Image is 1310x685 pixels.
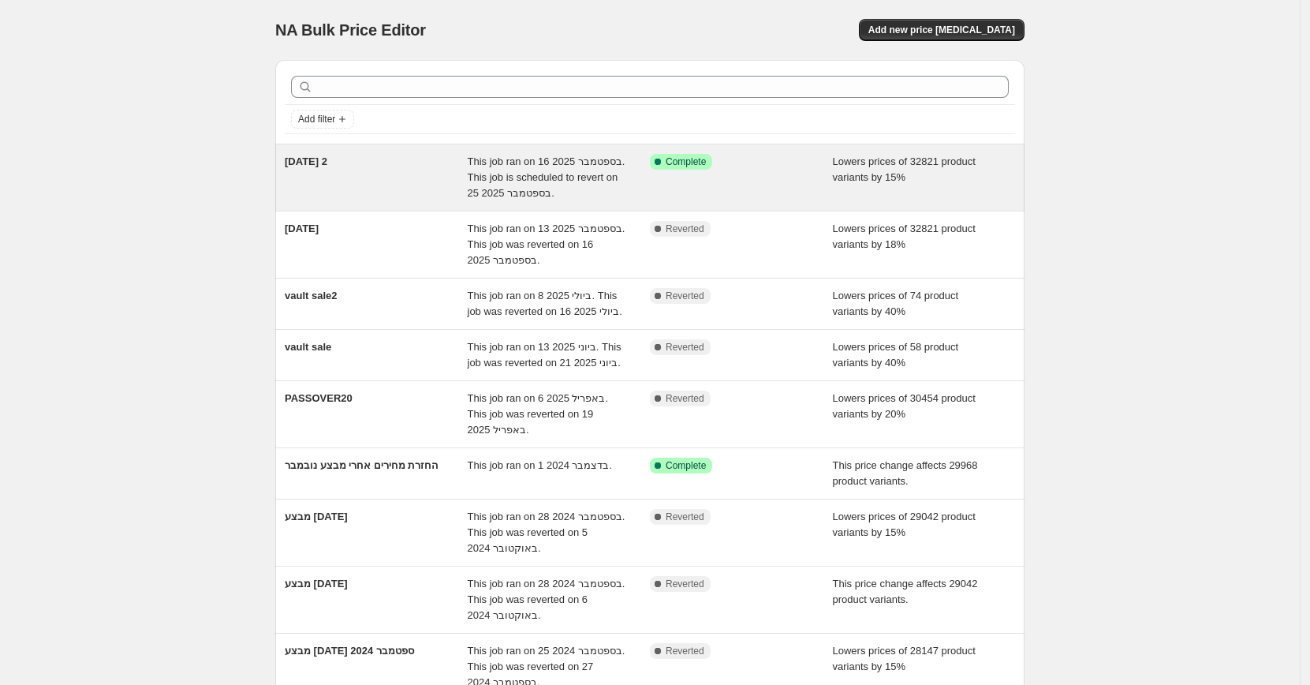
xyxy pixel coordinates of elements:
span: Lowers prices of 30454 product variants by 20% [833,392,976,420]
span: [DATE] 2 [285,155,327,167]
span: Reverted [666,341,704,354]
span: Lowers prices of 32821 product variants by 18% [833,223,976,250]
span: This job ran on 16 בספטמבר 2025. This job is scheduled to revert on 25 בספטמבר 2025. [468,155,625,199]
span: vault sale [285,341,331,353]
span: This job ran on 6 באפריל 2025. This job was reverted on 19 באפריל 2025. [468,392,609,436]
span: Reverted [666,645,704,657]
span: This price change affects 29968 product variants. [833,459,978,487]
span: This job ran on 8 ביולי 2025. This job was reverted on 16 ביולי 2025. [468,290,622,317]
span: Complete [666,155,706,168]
span: מבצע [DATE] [285,511,348,522]
button: Add new price [MEDICAL_DATA] [859,19,1024,41]
span: This job ran on 28 בספטמבר 2024. This job was reverted on 5 באוקטובר 2024. [468,511,625,554]
span: PASSOVER20 [285,392,353,404]
span: החזרת מחירים אחרי מבצע נובמבר [285,459,439,471]
span: Add new price [MEDICAL_DATA] [868,24,1015,36]
span: מבצע [DATE] ספטמבר 2024 [285,645,414,657]
span: מבצע [DATE] [285,578,348,590]
span: This job ran on 1 בדצמבר 2024. [468,459,613,471]
span: Reverted [666,511,704,523]
span: NA Bulk Price Editor [275,21,426,39]
button: Add filter [291,110,354,129]
span: Complete [666,459,706,472]
span: [DATE] [285,223,319,234]
span: vault sale2 [285,290,338,301]
span: This job ran on 13 בספטמבר 2025. This job was reverted on 16 בספטמבר 2025. [468,223,625,266]
span: Add filter [298,113,335,125]
span: Reverted [666,392,704,405]
span: Lowers prices of 74 product variants by 40% [833,290,959,317]
span: Reverted [666,290,704,302]
span: Lowers prices of 58 product variants by 40% [833,341,959,369]
span: This job ran on 28 בספטמבר 2024. This job was reverted on 6 באוקטובר 2024. [468,578,625,621]
span: Lowers prices of 29042 product variants by 15% [833,511,976,538]
span: This price change affects 29042 product variants. [833,578,978,605]
span: Lowers prices of 32821 product variants by 15% [833,155,976,183]
span: Reverted [666,578,704,590]
span: Reverted [666,223,704,235]
span: Lowers prices of 28147 product variants by 15% [833,645,976,672]
span: This job ran on 13 ביוני 2025. This job was reverted on 21 ביוני 2025. [468,341,621,369]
